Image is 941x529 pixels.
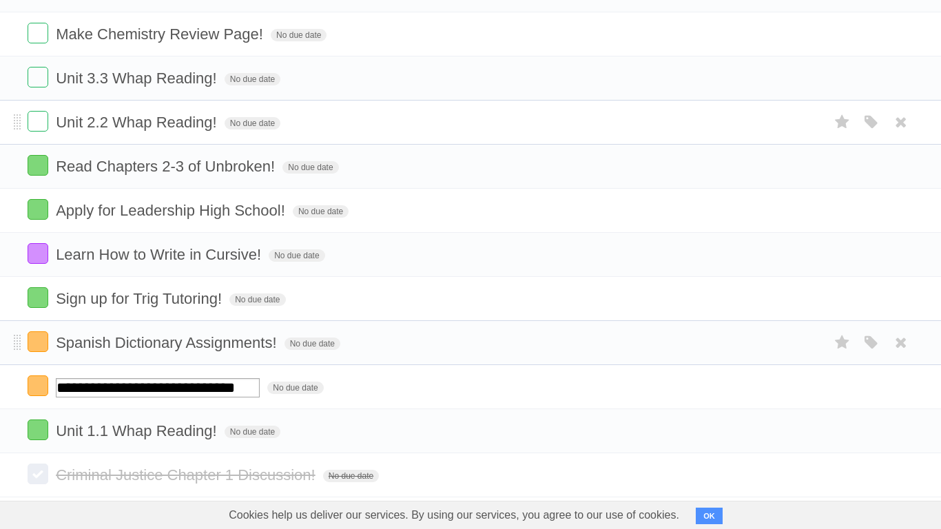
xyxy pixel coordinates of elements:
label: Done [28,419,48,440]
span: Unit 1.1 Whap Reading! [56,422,220,439]
span: No due date [225,426,280,438]
span: Sign up for Trig Tutoring! [56,290,225,307]
span: No due date [269,249,324,262]
label: Done [28,155,48,176]
label: Done [28,243,48,264]
span: No due date [323,470,379,482]
label: Done [28,111,48,132]
label: Done [28,331,48,352]
span: No due date [271,29,327,41]
label: Done [28,67,48,87]
span: No due date [285,338,340,350]
span: No due date [229,293,285,306]
span: Read Chapters 2-3 of Unbroken! [56,158,278,175]
label: Done [28,23,48,43]
span: Unit 2.2 Whap Reading! [56,114,220,131]
span: Cookies help us deliver our services. By using our services, you agree to our use of cookies. [215,501,693,529]
span: Learn How to Write in Cursive! [56,246,265,263]
span: Apply for Leadership High School! [56,202,289,219]
span: No due date [267,382,323,394]
span: No due date [225,117,280,129]
label: Done [28,464,48,484]
span: Unit 3.3 Whap Reading! [56,70,220,87]
label: Star task [829,111,856,134]
label: Star task [829,331,856,354]
span: No due date [293,205,349,218]
span: No due date [225,73,280,85]
label: Done [28,199,48,220]
button: OK [696,508,723,524]
span: Criminal Justice Chapter 1 Discussion! [56,466,319,484]
label: Done [28,287,48,308]
span: Spanish Dictionary Assignments! [56,334,280,351]
span: Make Chemistry Review Page! [56,25,267,43]
label: Done [28,375,48,396]
span: No due date [282,161,338,174]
